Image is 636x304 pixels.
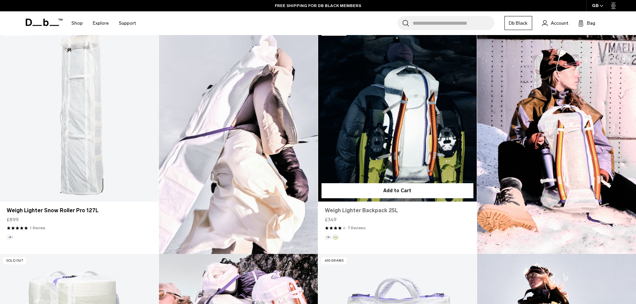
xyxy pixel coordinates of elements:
[551,20,568,27] span: Account
[7,207,152,215] a: Weigh Lighter Snow Roller Pro 127L
[322,257,347,264] p: 450 grams
[318,25,477,202] a: Weigh Lighter Backpack 25L
[348,225,366,231] a: 7 reviews
[66,11,141,35] nav: Main Navigation
[587,20,595,27] span: Bag
[322,183,473,198] button: Add to Cart
[325,207,470,215] a: Weigh Lighter Backpack 25L
[7,216,19,223] span: £899
[7,234,13,240] button: Aurora
[275,3,361,9] a: FREE SHIPPING FOR DB BLACK MEMBERS
[3,257,26,264] p: Sold Out
[578,19,595,27] button: Bag
[159,25,318,254] img: Content block image
[325,234,331,240] button: Aurora
[71,11,83,35] a: Shop
[325,216,337,223] span: £349
[93,11,109,35] a: Explore
[119,11,136,35] a: Support
[504,16,532,30] a: Db Black
[542,19,568,27] a: Account
[30,225,45,231] a: 1 reviews
[333,234,339,240] button: Diffusion
[477,25,636,254] img: Content block image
